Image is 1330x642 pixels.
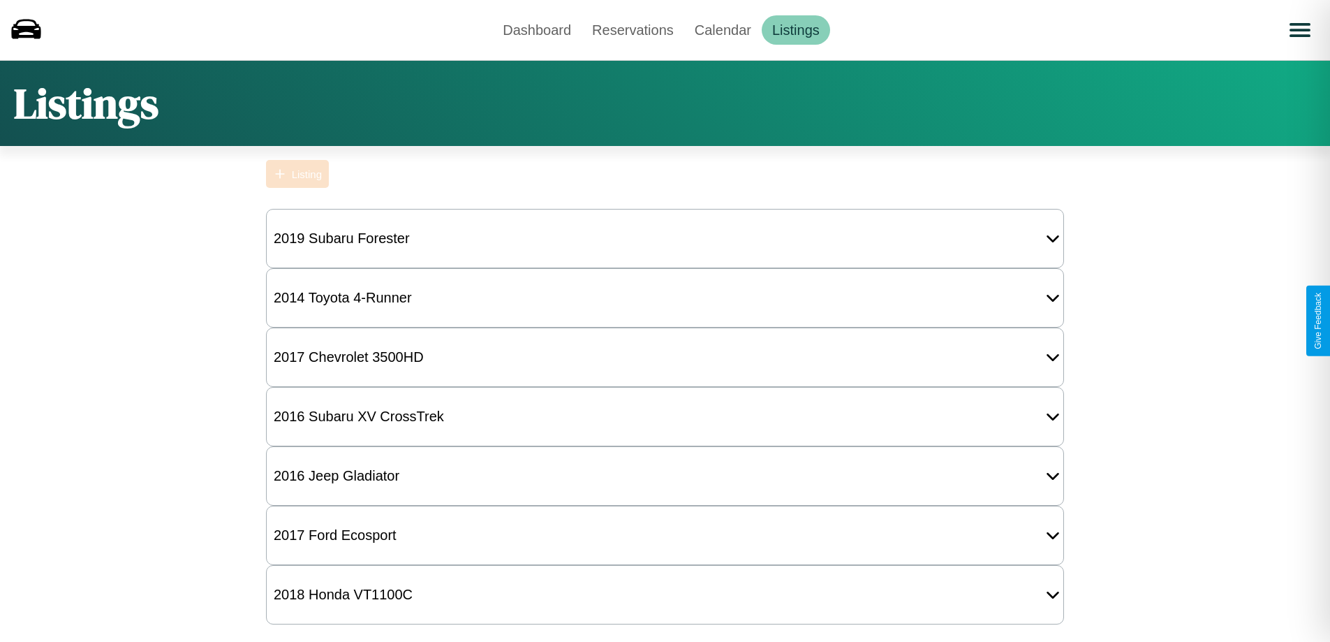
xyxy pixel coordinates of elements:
h1: Listings [14,75,158,132]
div: 2017 Ford Ecosport [267,520,404,550]
div: 2019 Subaru Forester [267,224,417,254]
div: Give Feedback [1313,293,1323,349]
a: Calendar [684,15,762,45]
div: 2016 Subaru XV CrossTrek [267,402,451,432]
div: 2014 Toyota 4-Runner [267,283,419,313]
a: Dashboard [492,15,582,45]
a: Reservations [582,15,684,45]
div: 2017 Chevrolet 3500HD [267,342,431,372]
button: Listing [266,160,329,188]
div: 2018 Honda VT1100C [267,580,420,610]
button: Open menu [1280,10,1320,50]
div: Listing [292,168,322,180]
div: 2016 Jeep Gladiator [267,461,406,491]
a: Listings [762,15,830,45]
